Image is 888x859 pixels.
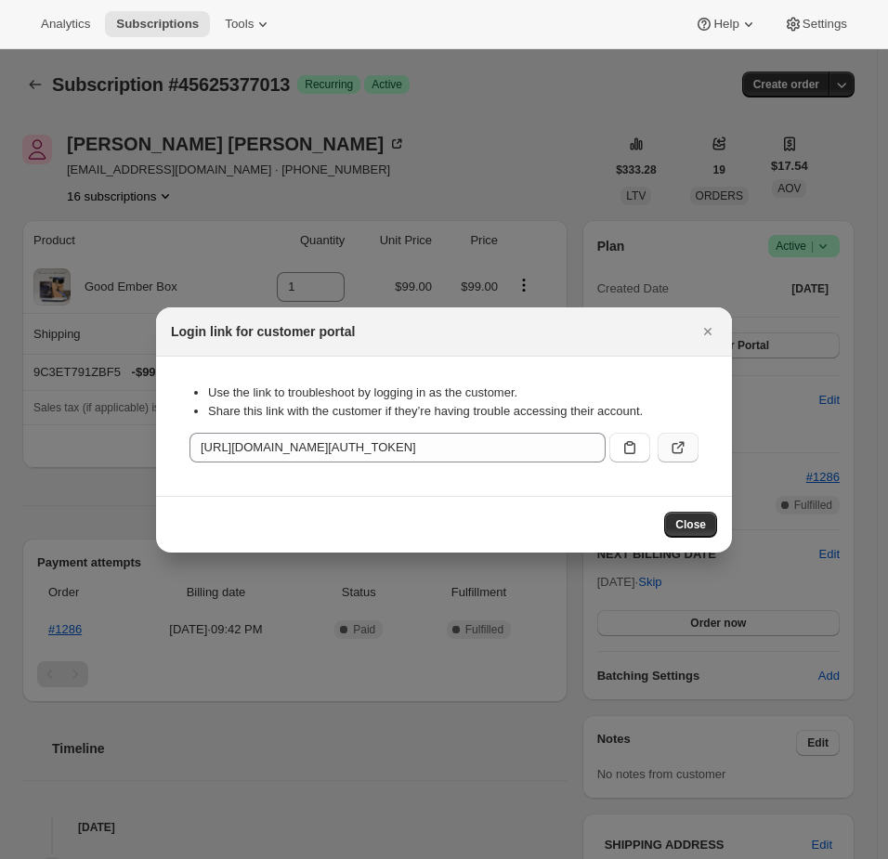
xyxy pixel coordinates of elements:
button: Settings [773,11,858,37]
span: Close [675,517,706,532]
button: Help [684,11,768,37]
button: Tools [214,11,283,37]
button: Close [695,319,721,345]
button: Close [664,512,717,538]
span: Subscriptions [116,17,199,32]
button: Analytics [30,11,101,37]
button: Subscriptions [105,11,210,37]
li: Use the link to troubleshoot by logging in as the customer. [208,384,699,402]
span: Settings [803,17,847,32]
span: Tools [225,17,254,32]
h2: Login link for customer portal [171,322,355,341]
span: Help [713,17,738,32]
span: Analytics [41,17,90,32]
li: Share this link with the customer if they’re having trouble accessing their account. [208,402,699,421]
